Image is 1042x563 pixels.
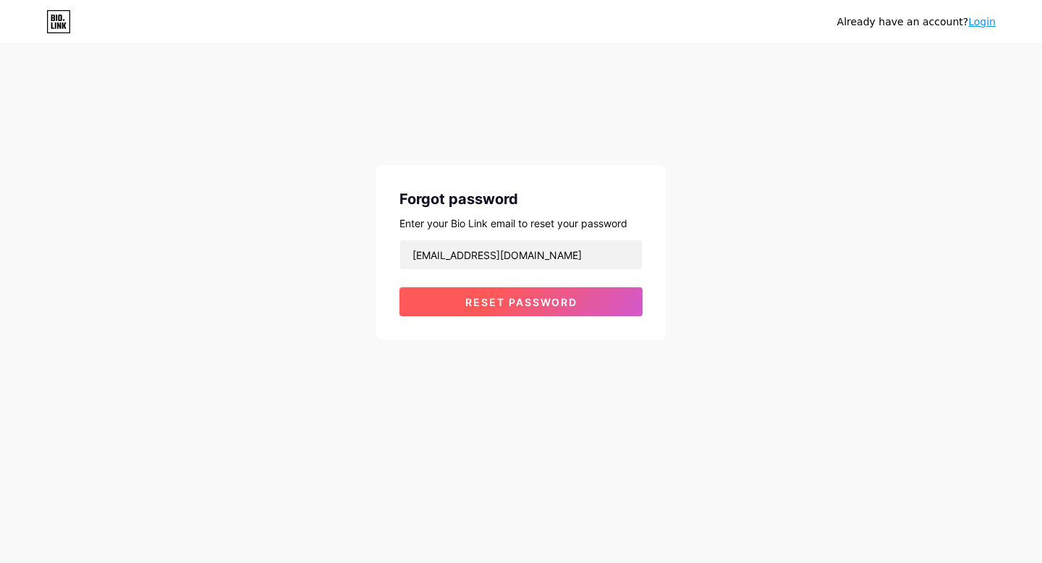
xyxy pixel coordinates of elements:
button: Reset password [399,287,643,316]
a: Login [968,16,996,27]
div: Forgot password [399,188,643,210]
div: Already have an account? [837,14,996,30]
span: Reset password [465,296,577,308]
div: Enter your Bio Link email to reset your password [399,216,643,231]
input: Email [400,240,642,269]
